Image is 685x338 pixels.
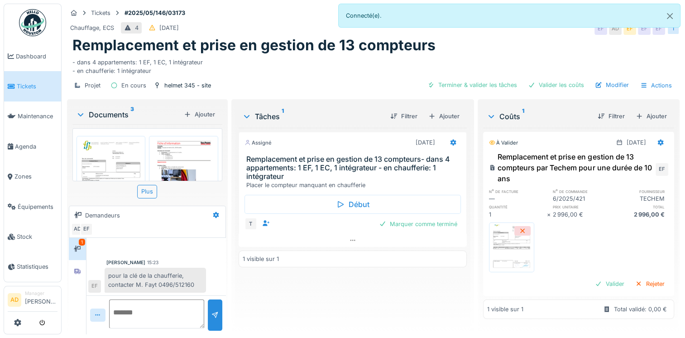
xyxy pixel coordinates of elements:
[246,155,463,181] h3: Remplacement et prise en gestion de 13 compteurs- dans 4 appartements: 1 EF, 1 EC, 1 intégrateur ...
[17,82,57,91] span: Tickets
[387,110,421,122] div: Filtrer
[610,188,668,194] h6: fournisseur
[130,109,134,120] sup: 3
[489,210,547,219] div: 1
[375,218,461,230] div: Marquer comme terminé
[159,24,179,32] div: [DATE]
[522,111,524,122] sup: 1
[489,194,547,203] div: —
[4,162,61,192] a: Zones
[4,192,61,222] a: Équipements
[632,278,668,290] div: Rejeter
[91,9,110,17] div: Tickets
[636,79,676,92] div: Actions
[137,185,157,198] div: Plus
[25,290,57,297] div: Manager
[594,22,607,35] div: EF
[632,110,671,122] div: Ajouter
[4,101,61,131] a: Maintenance
[614,305,667,314] div: Total validé: 0,00 €
[667,22,680,35] div: T
[79,138,143,229] img: 4krkrnx2vay103b4cl1v8h8tpc0a
[416,138,435,147] div: [DATE]
[16,52,57,61] span: Dashboard
[553,210,611,219] div: 2 996,00 €
[106,259,145,266] div: [PERSON_NAME]
[79,239,85,246] div: 1
[14,172,57,181] span: Zones
[18,203,57,211] span: Équipements
[151,138,216,229] img: mfm1xh21yrqckogwi5ufnmtw3hiy
[18,112,57,121] span: Maintenance
[72,37,436,54] h1: Remplacement et prise en gestion de 13 compteurs
[610,204,668,210] h6: total
[4,71,61,101] a: Tickets
[17,232,57,241] span: Stock
[4,131,61,161] a: Agenda
[180,108,219,121] div: Ajouter
[610,210,668,219] div: 2 996,00 €
[25,290,57,309] li: [PERSON_NAME]
[489,139,518,147] div: À valider
[652,22,665,35] div: EF
[660,4,680,28] button: Close
[105,268,206,292] div: pour la clé de la chaufferie, contacter M. Fayt 0496/512160
[17,262,57,271] span: Statistiques
[610,194,668,203] div: TECHEM
[638,22,651,35] div: EF
[71,223,84,236] div: AD
[70,24,114,32] div: Chauffage, ECS
[553,188,611,194] h6: n° de commande
[4,222,61,251] a: Stock
[591,79,632,91] div: Modifier
[547,210,553,219] div: ×
[164,81,211,90] div: helmet 345 - site
[591,278,628,290] div: Valider
[489,151,654,184] div: Remplacement et prise en gestion de 13 compteurs par Techem pour une durée de 10 ans
[282,111,284,122] sup: 1
[553,204,611,210] h6: prix unitaire
[72,54,674,75] div: - dans 4 appartements: 1 EF, 1 EC, 1 intégrateur - en chaufferie: 1 intégrateur
[76,109,180,120] div: Documents
[424,79,521,91] div: Terminer & valider les tâches
[623,22,636,35] div: EF
[487,111,590,122] div: Coûts
[489,188,547,194] h6: n° de facture
[243,255,279,263] div: 1 visible sur 1
[8,290,57,312] a: AD Manager[PERSON_NAME]
[609,22,622,35] div: AD
[135,24,139,32] div: 4
[246,181,463,189] div: Placer le compteur manquant en chaufferie
[242,111,383,122] div: Tâches
[4,252,61,282] a: Statistiques
[244,139,272,147] div: Assigné
[425,110,463,122] div: Ajouter
[656,163,668,176] div: EF
[80,223,93,236] div: EF
[244,195,461,214] div: Début
[338,4,681,28] div: Connecté(e).
[121,9,189,17] strong: #2025/05/146/03173
[594,110,628,122] div: Filtrer
[8,293,21,307] li: AD
[491,225,532,270] img: kacyk9xtt9t2ga9b3ulr1du2k0dj
[88,280,101,293] div: EF
[85,211,120,220] div: Demandeurs
[487,305,523,314] div: 1 visible sur 1
[19,9,46,36] img: Badge_color-CXgf-gQk.svg
[627,138,646,147] div: [DATE]
[147,259,158,266] div: 15:23
[524,79,588,91] div: Valider les coûts
[121,81,146,90] div: En cours
[4,41,61,71] a: Dashboard
[15,142,57,151] span: Agenda
[489,204,547,210] h6: quantité
[244,217,257,230] div: T
[85,81,101,90] div: Projet
[553,194,611,203] div: 6/2025/421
